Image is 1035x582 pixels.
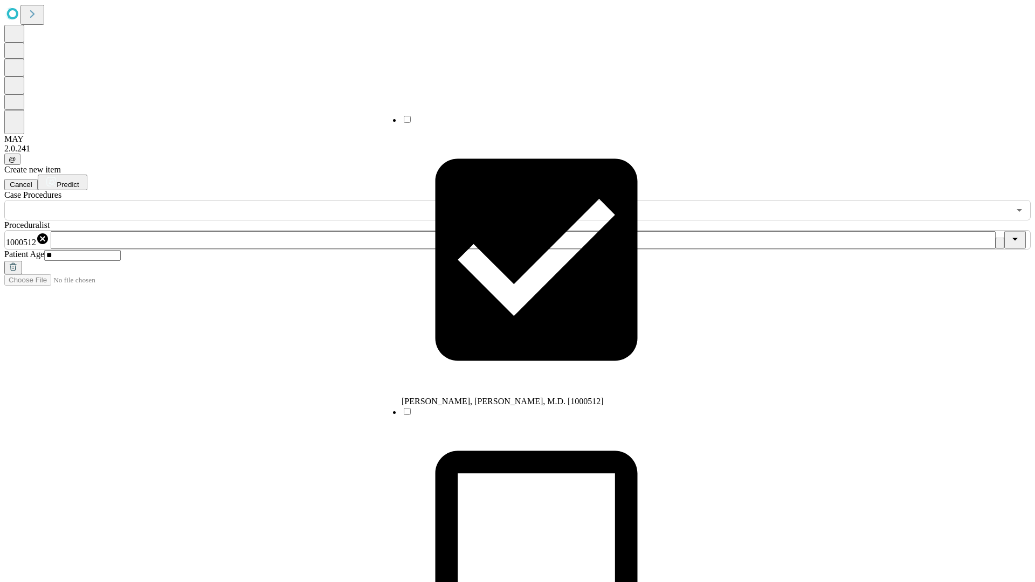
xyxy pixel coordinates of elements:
[4,134,1031,144] div: MAY
[1012,203,1027,218] button: Open
[9,155,16,163] span: @
[402,397,604,406] span: [PERSON_NAME], [PERSON_NAME], M.D. [1000512]
[38,175,87,190] button: Predict
[4,190,61,199] span: Scheduled Procedure
[4,144,1031,154] div: 2.0.241
[4,250,44,259] span: Patient Age
[1004,231,1026,249] button: Close
[6,232,49,247] div: 1000512
[6,238,36,247] span: 1000512
[4,154,20,165] button: @
[10,181,32,189] span: Cancel
[4,179,38,190] button: Cancel
[996,238,1004,249] button: Clear
[4,220,50,230] span: Proceduralist
[57,181,79,189] span: Predict
[4,165,61,174] span: Create new item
